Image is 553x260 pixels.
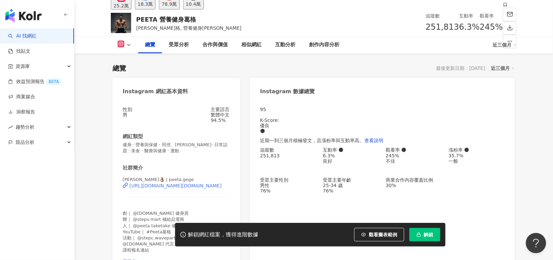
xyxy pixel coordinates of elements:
button: 查看說明 [364,134,384,147]
div: 25.2萬 [114,3,129,8]
div: 35.7% [449,153,505,158]
span: rise [8,125,13,130]
div: 18.3萬 [138,1,153,7]
div: 追蹤數 [260,147,316,153]
div: 觀看率 [386,147,442,153]
div: 漲粉率 [449,147,505,153]
a: 商案媒合 [8,94,35,100]
span: 觀看圖表範例 [369,232,397,237]
button: 解鎖 [409,228,440,241]
div: 繁體中文 [211,112,230,118]
a: searchAI 找網紅 [8,33,37,40]
span: 創｜ @[DOMAIN_NAME] 健身房 辦｜ @stepv.mart 補給品電商 人｜ @peeta.taketake 健身餐 YouTube｜ #Peeta葛格 活動｜ @stepc.wa... [123,211,216,253]
div: 最後更新日期：[DATE] [436,66,485,71]
a: [URL][DOMAIN_NAME][DOMAIN_NAME] [123,183,230,189]
div: 78.9萬 [162,1,177,7]
span: [PERSON_NAME]👌🏾 | peeta.gege [123,177,194,182]
div: 互動分析 [275,41,295,49]
div: 30% [386,183,442,188]
div: 251,813 [260,153,316,158]
div: 總覽 [145,41,155,49]
span: 94.5% [211,118,226,123]
div: 245% [386,153,442,158]
img: KOL Avatar [111,13,131,33]
span: 查看說明 [365,138,384,143]
div: 觀看率 [480,12,503,20]
div: 近三個月 [491,64,515,73]
div: 不佳 [386,158,442,164]
div: K-Score : [260,118,505,134]
div: 網紅類型 [123,133,143,140]
div: 社群簡介 [123,164,143,172]
div: 受眾分析 [169,41,189,49]
button: 觀看圖表範例 [354,228,404,241]
div: 優良 [260,123,505,128]
div: 受眾主要年齡 [323,177,379,183]
div: 6.3% [323,153,379,158]
div: 互動率 [459,12,480,20]
div: 25-34 歲 [323,183,379,188]
div: 互動率 [323,147,379,153]
a: 洞察報告 [8,109,35,115]
span: 趨勢分析 [16,120,34,135]
span: 解鎖 [424,232,433,237]
div: Instagram 數據總覽 [260,88,315,95]
span: 245% [480,21,503,34]
div: 受眾主要性別 [260,177,316,183]
img: logo [5,9,42,22]
div: 近期一到三個月積極發文，且漲粉率與互動率高。 [260,134,505,147]
span: 資源庫 [16,59,30,74]
div: 男性 [260,183,316,188]
div: 76% [323,188,379,193]
div: 一般 [449,158,505,164]
div: 追蹤數 [426,12,459,20]
div: 解鎖網紅檔案，獲得進階數據 [188,231,258,238]
div: [URL][DOMAIN_NAME][DOMAIN_NAME] [129,183,222,188]
div: 10.4萬 [186,1,201,7]
div: 良好 [323,158,379,164]
div: 合作與價值 [202,41,228,49]
div: Instagram 網紅基本資料 [123,88,188,95]
a: 效益預測報告BETA [8,78,62,85]
div: 性別 [123,107,132,112]
span: 競品分析 [16,135,34,150]
div: PEETA 營養健身葛格 [136,15,242,24]
div: 總覽 [113,63,126,73]
div: 95 [260,107,505,112]
div: 男 [123,112,132,118]
div: 創作內容分析 [309,41,339,49]
div: 近三個月 [493,40,516,50]
span: [PERSON_NAME]格, 營養健身[PERSON_NAME] [136,25,242,31]
a: 找貼文 [8,48,30,55]
span: 6.3% [459,21,480,34]
div: 商業合作內容覆蓋比例 [386,177,442,183]
span: 251,813 [426,22,459,32]
span: 健身 · 營養與保健 · 田徑、[PERSON_NAME]· 日常話題 · 美食 · 醫療與健康 · 運動 [123,142,230,154]
div: 主要語言 [211,107,230,112]
div: 76% [260,188,316,193]
div: 相似網紅 [241,41,262,49]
